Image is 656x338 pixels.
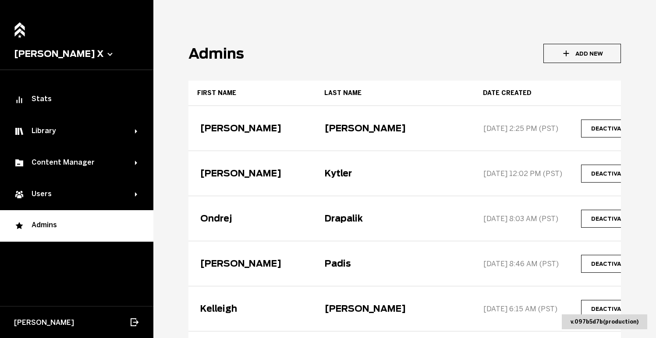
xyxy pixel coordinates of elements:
div: Kelleigh [200,303,237,314]
div: [PERSON_NAME] [200,258,281,269]
button: [PERSON_NAME] [198,123,284,134]
div: Stats [14,95,139,105]
div: [DATE] 2:25 PM (PST) [483,124,558,133]
button: Log out [124,313,144,332]
span: [PERSON_NAME] [14,318,74,327]
div: Kytler [325,168,352,179]
div: [DATE] 6:15 AM (PST) [483,305,557,313]
h1: Admins [188,45,244,62]
button: [PERSON_NAME] [198,168,284,179]
div: [PERSON_NAME] [200,123,281,134]
a: Home [12,18,28,36]
th: First name [188,81,316,106]
div: [PERSON_NAME] [200,168,281,179]
div: Users [14,189,135,200]
div: [PERSON_NAME] [325,303,406,314]
button: Kelleigh [198,303,240,314]
div: Admins [14,221,139,231]
div: Drapalik [325,213,363,224]
div: Padis [325,258,351,269]
div: [DATE] 8:03 AM (PST) [483,215,558,223]
div: [PERSON_NAME] [325,123,406,134]
div: [DATE] 12:02 PM (PST) [483,169,562,178]
button: [PERSON_NAME] X [14,49,139,59]
button: [PERSON_NAME] [198,258,284,269]
div: [DATE] 8:46 AM (PST) [483,260,559,268]
th: Last name [316,81,474,106]
div: Library [14,126,135,137]
div: Ondrej [200,213,232,224]
div: Content Manager [14,158,135,168]
button: Add New [543,44,621,63]
div: v. 097b5d7b ( production ) [562,314,647,329]
button: Ondrej [198,213,235,224]
th: Date created [474,81,572,106]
